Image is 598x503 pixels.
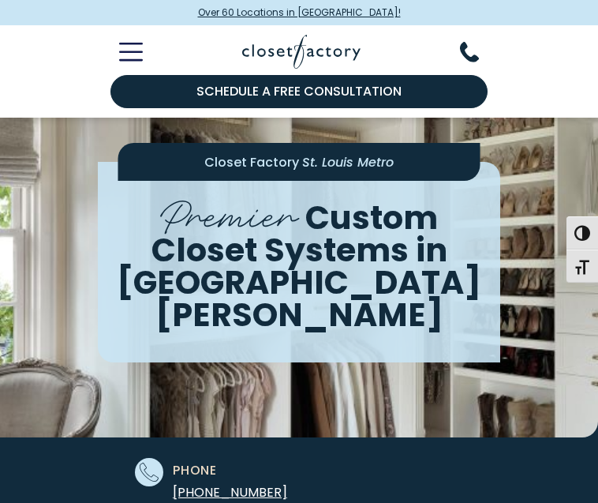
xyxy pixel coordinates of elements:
[566,250,598,283] button: Toggle Font size
[110,75,488,108] a: Schedule a Free Consultation
[302,153,394,171] span: St. Louis Metro
[173,461,217,480] span: Phone
[160,181,297,243] span: Premier
[566,216,598,250] button: Toggle High Contrast
[100,43,143,62] button: Toggle Mobile Menu
[242,35,361,69] img: Closet Factory Logo
[173,483,287,501] a: [PHONE_NUMBER]
[198,6,401,20] span: Over 60 Locations in [GEOGRAPHIC_DATA]!
[460,42,498,62] button: Phone Number
[204,153,299,171] span: Closet Factory
[151,196,447,273] span: Custom Closet Systems in
[117,260,481,337] span: [GEOGRAPHIC_DATA][PERSON_NAME]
